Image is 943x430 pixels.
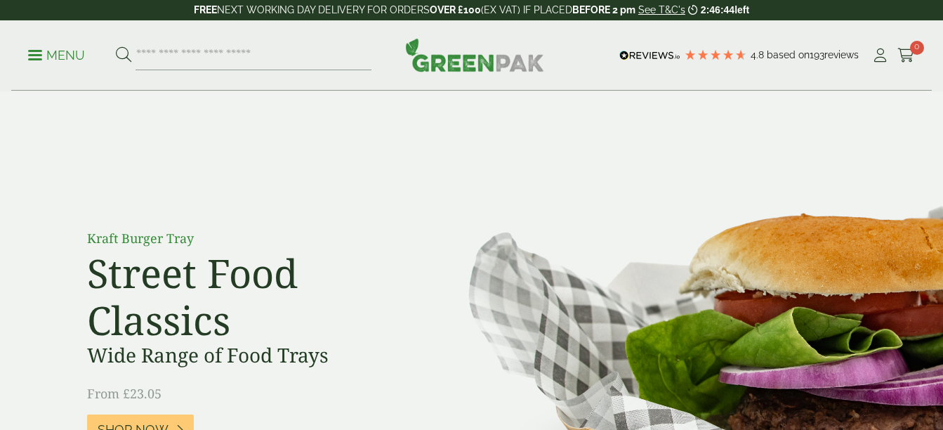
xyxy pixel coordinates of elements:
p: Kraft Burger Tray [87,229,403,248]
a: 0 [897,45,915,66]
strong: FREE [194,4,217,15]
i: Cart [897,48,915,63]
span: left [734,4,749,15]
div: 4.8 Stars [684,48,747,61]
i: My Account [871,48,889,63]
span: 2:46:44 [701,4,734,15]
span: Based on [767,49,810,60]
span: reviews [824,49,859,60]
p: Menu [28,47,85,64]
span: 193 [810,49,824,60]
strong: BEFORE 2 pm [572,4,635,15]
span: 0 [910,41,924,55]
h3: Wide Range of Food Trays [87,344,403,367]
strong: OVER £100 [430,4,481,15]
img: GreenPak Supplies [405,38,544,72]
a: Menu [28,47,85,61]
span: 4.8 [751,49,767,60]
span: From £23.05 [87,385,161,402]
img: REVIEWS.io [619,51,680,60]
h2: Street Food Classics [87,249,403,344]
a: See T&C's [638,4,685,15]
